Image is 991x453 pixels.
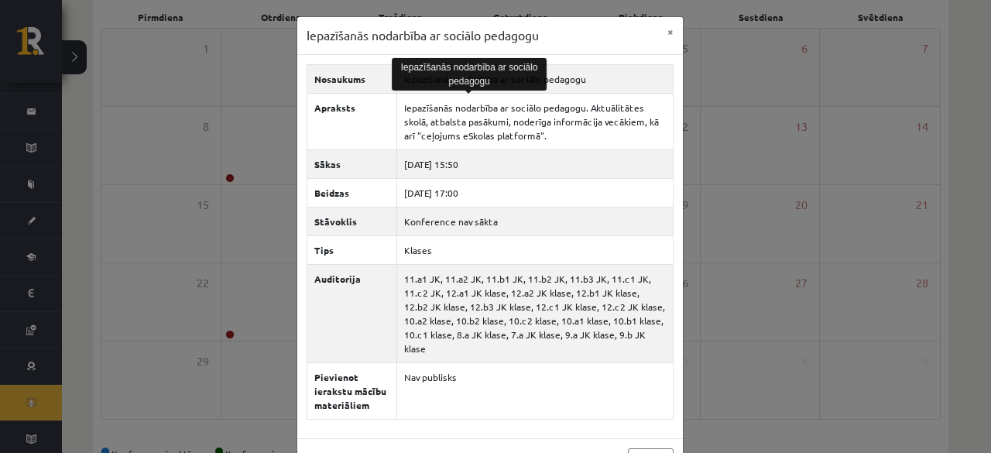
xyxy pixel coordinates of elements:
td: Nav publisks [396,362,673,419]
td: Klases [396,235,673,264]
th: Beidzas [307,178,396,207]
th: Sākas [307,149,396,178]
td: [DATE] 15:50 [396,149,673,178]
td: Iepazīšanās nodarbība ar sociālo pedagogu. Aktuālitātes skolā, atbalsta pasākumi, noderīga inform... [396,93,673,149]
th: Nosaukums [307,64,396,93]
td: Konference nav sākta [396,207,673,235]
th: Tips [307,235,396,264]
th: Pievienot ierakstu mācību materiāliem [307,362,396,419]
th: Auditorija [307,264,396,362]
th: Stāvoklis [307,207,396,235]
div: Iepazīšanās nodarbība ar sociālo pedagogu [392,58,547,91]
button: × [658,17,683,46]
th: Apraksts [307,93,396,149]
h3: Iepazīšanās nodarbība ar sociālo pedagogu [307,26,539,45]
td: [DATE] 17:00 [396,178,673,207]
td: 11.a1 JK, 11.a2 JK, 11.b1 JK, 11.b2 JK, 11.b3 JK, 11.c1 JK, 11.c2 JK, 12.a1 JK klase, 12.a2 JK kl... [396,264,673,362]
